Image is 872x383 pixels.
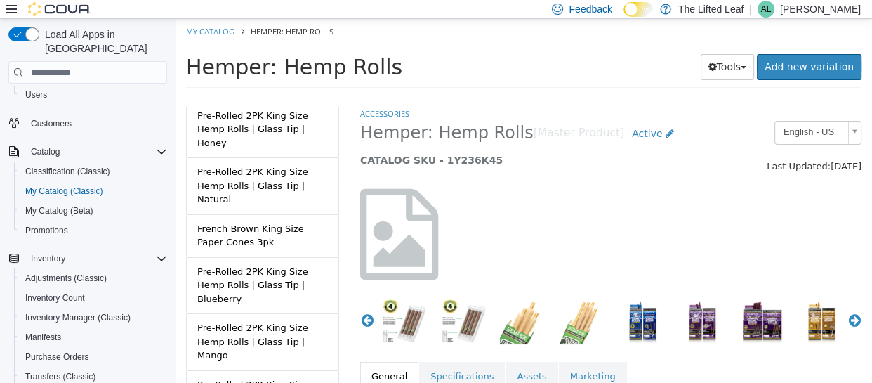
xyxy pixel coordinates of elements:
button: Purchase Orders [14,347,173,367]
button: Catalog [25,143,65,160]
button: Users [14,85,173,105]
img: Cova [28,2,91,16]
span: Promotions [20,222,167,239]
a: Adjustments (Classic) [20,270,112,287]
input: Dark Mode [623,2,653,17]
button: Tools [525,35,579,61]
span: Users [20,86,167,103]
span: Users [25,89,47,100]
button: Inventory Manager (Classic) [14,308,173,327]
a: Inventory Manager (Classic) [20,309,136,326]
div: Pre-Rolled 2PK King Size Hemp Rolls | Glass Tip | Honey [22,90,152,131]
button: My Catalog (Beta) [14,201,173,221]
a: General [185,343,243,372]
p: [PERSON_NAME] [780,1,861,18]
span: Catalog [31,146,60,157]
span: My Catalog (Classic) [25,186,103,197]
div: French Brown King Size Paper Cones 3pk [22,203,152,231]
span: Transfers (Classic) [25,371,95,382]
a: Specifications [244,343,329,372]
span: AL [761,1,772,18]
button: Previous [185,294,199,309]
span: My Catalog (Classic) [20,183,167,200]
span: Hemper: Hemp Rolls [185,103,358,125]
p: | [749,1,752,18]
p: The Lifted Leaf [678,1,744,18]
span: Inventory [31,253,65,264]
span: Inventory Manager (Classic) [25,312,131,323]
a: Classification (Classic) [20,163,116,180]
button: Promotions [14,221,173,240]
button: My Catalog (Classic) [14,181,173,201]
button: Inventory Count [14,288,173,308]
button: Catalog [3,142,173,162]
span: Purchase Orders [25,351,89,363]
a: My Catalog (Classic) [20,183,109,200]
a: Promotions [20,222,74,239]
span: Customers [31,118,72,129]
button: Classification (Classic) [14,162,173,181]
a: My Catalog [11,7,59,18]
span: [DATE] [655,142,686,152]
span: Hemper: Hemp Rolls [11,36,227,60]
h5: CATALOG SKU - 1Y236K45 [185,135,555,148]
button: Next [672,294,686,309]
a: My Catalog (Beta) [20,202,99,219]
span: Feedback [569,2,612,16]
a: Assets [330,343,382,372]
span: My Catalog (Beta) [20,202,167,219]
a: Customers [25,115,77,132]
a: English - US [599,102,686,126]
span: Classification (Classic) [25,166,110,177]
div: Pre-Rolled 2PK King Size Hemp Rolls | Glass Tip | Mango [22,302,152,344]
span: Catalog [25,143,167,160]
span: Manifests [25,332,61,343]
a: Inventory Count [20,290,91,306]
a: Users [20,86,53,103]
span: Inventory Manager (Classic) [20,309,167,326]
div: Pre-Rolled 2PK King Size Hemp Rolls | Glass Tip | Natural [22,146,152,188]
span: Purchase Orders [20,349,167,365]
span: Adjustments (Classic) [25,273,107,284]
span: Load All Apps in [GEOGRAPHIC_DATA] [39,27,167,56]
span: Promotions [25,225,68,236]
span: Inventory Count [25,292,85,304]
a: Manifests [20,329,67,346]
a: Marketing [383,343,451,372]
span: My Catalog (Beta) [25,205,93,216]
div: Anna Lutz [758,1,774,18]
span: Inventory Count [20,290,167,306]
a: Add new variation [581,35,686,61]
span: English - US [600,103,667,124]
span: Customers [25,115,167,132]
span: Last Updated: [591,142,655,152]
button: Manifests [14,327,173,347]
span: Adjustments (Classic) [20,270,167,287]
button: Inventory [25,250,71,267]
span: Hemper: Hemp Rolls [75,7,158,18]
button: Adjustments (Classic) [14,268,173,288]
span: Manifests [20,329,167,346]
span: Classification (Classic) [20,163,167,180]
button: Inventory [3,249,173,268]
span: Active [456,109,487,120]
button: Customers [3,113,173,134]
span: Inventory [25,250,167,267]
div: Pre-Rolled 2PK King Size Hemp Rolls | Glass Tip | Blueberry [22,246,152,287]
small: [Master Product] [358,109,449,120]
a: Purchase Orders [20,349,95,365]
a: Accessories [185,89,234,100]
